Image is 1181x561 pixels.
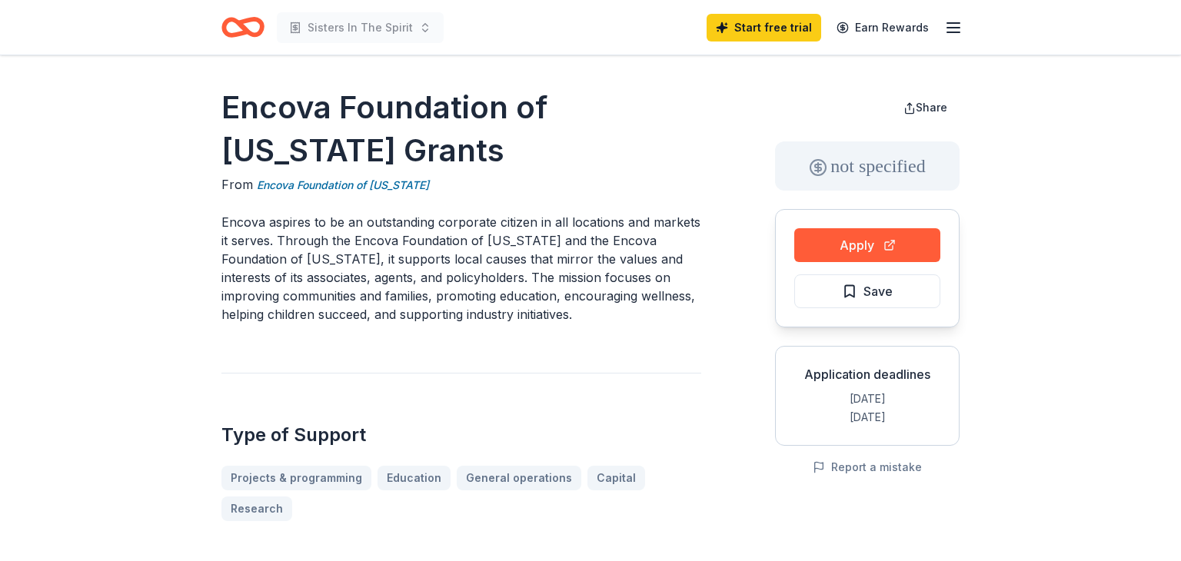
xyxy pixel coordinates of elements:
button: Sisters In The Spirit [277,12,444,43]
span: Share [916,101,947,114]
div: not specified [775,141,960,191]
div: [DATE] [788,408,946,427]
a: General operations [457,466,581,490]
h1: Encova Foundation of [US_STATE] Grants [221,86,701,172]
p: Encova aspires to be an outstanding corporate citizen in all locations and markets it serves. Thr... [221,213,701,324]
div: [DATE] [788,390,946,408]
a: Home [221,9,264,45]
div: From [221,175,701,194]
a: Encova Foundation of [US_STATE] [257,176,429,194]
a: Earn Rewards [827,14,938,41]
a: Start free trial [707,14,821,41]
button: Apply [794,228,940,262]
button: Save [794,274,940,308]
span: Save [863,281,893,301]
a: Education [378,466,451,490]
h2: Type of Support [221,423,701,447]
div: Application deadlines [788,365,946,383]
button: Share [891,92,960,123]
a: Capital [587,466,645,490]
button: Report a mistake [813,458,922,476]
a: Research [221,496,292,521]
span: Sisters In The Spirit [308,18,413,37]
a: Projects & programming [221,466,371,490]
